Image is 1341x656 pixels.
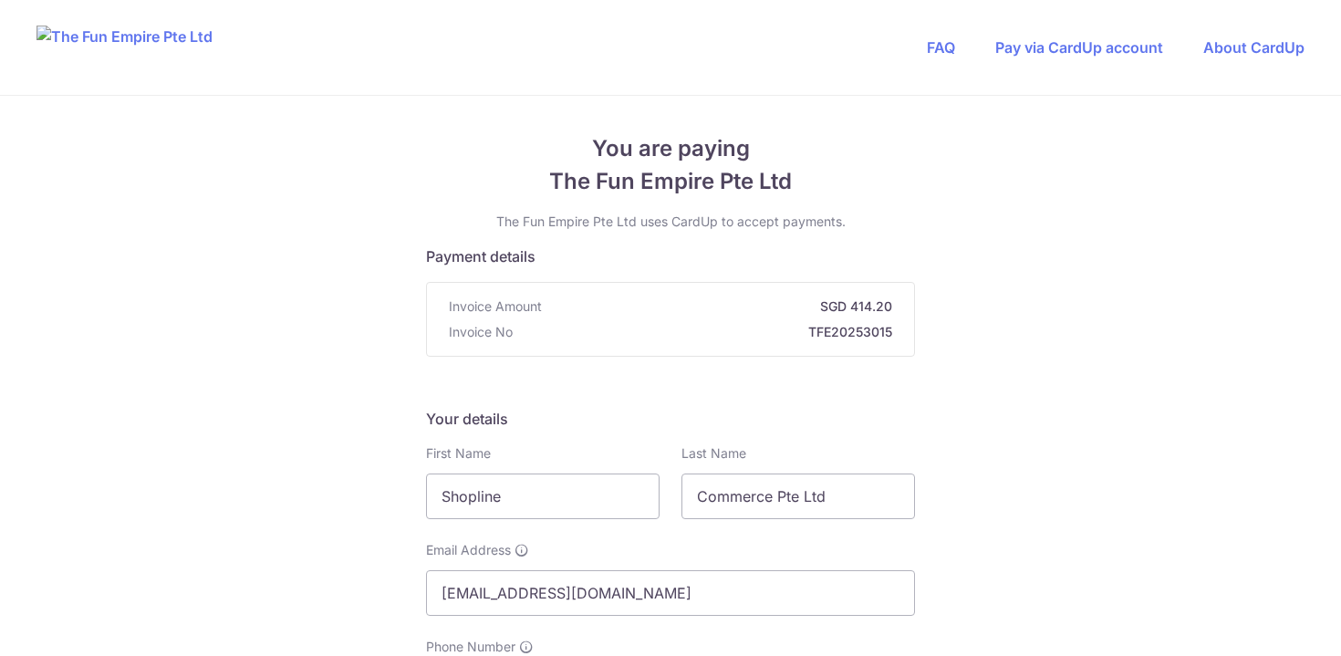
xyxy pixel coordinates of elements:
span: The Fun Empire Pte Ltd [426,165,915,198]
span: Invoice Amount [449,297,542,316]
label: Last Name [681,444,746,463]
input: Email address [426,570,915,616]
a: About CardUp [1203,38,1305,57]
span: Email Address [426,541,511,559]
span: Invoice No [449,323,513,341]
span: You are paying [426,132,915,165]
input: Last name [681,474,915,519]
label: First Name [426,444,491,463]
a: Pay via CardUp account [995,38,1163,57]
span: Phone Number [426,638,515,656]
h5: Your details [426,408,915,430]
p: The Fun Empire Pte Ltd uses CardUp to accept payments. [426,213,915,231]
strong: TFE20253015 [520,323,892,341]
a: FAQ [927,38,955,57]
input: First name [426,474,660,519]
h5: Payment details [426,245,915,267]
strong: SGD 414.20 [549,297,892,316]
